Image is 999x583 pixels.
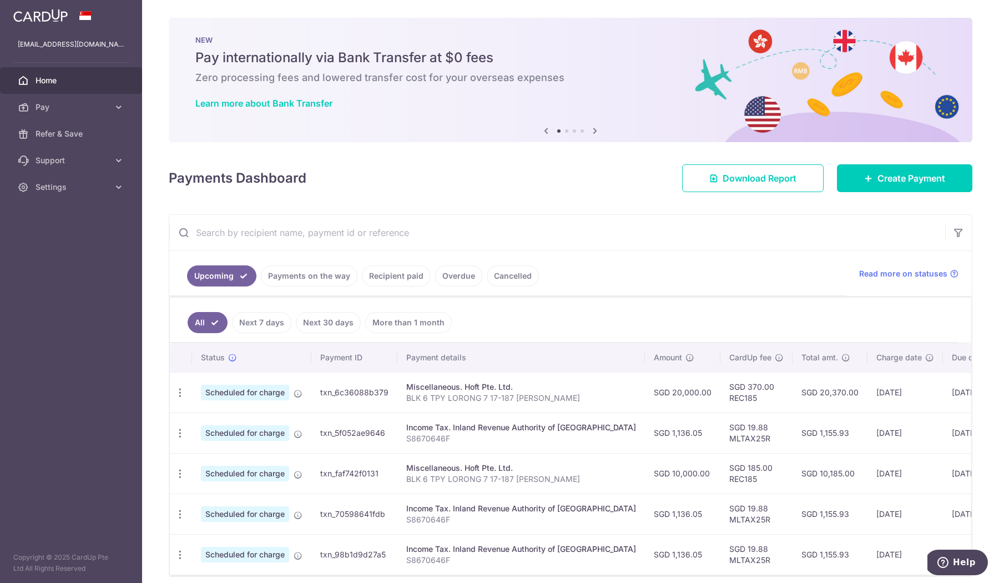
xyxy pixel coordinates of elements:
[406,422,636,433] div: Income Tax. Inland Revenue Authority of [GEOGRAPHIC_DATA]
[36,182,109,193] span: Settings
[720,372,793,413] td: SGD 370.00 REC185
[867,413,943,453] td: [DATE]
[793,413,867,453] td: SGD 1,155.93
[645,372,720,413] td: SGD 20,000.00
[397,343,645,372] th: Payment details
[201,425,289,441] span: Scheduled for charge
[720,453,793,494] td: SGD 185.00 REC185
[18,39,124,50] p: [EMAIL_ADDRESS][DOMAIN_NAME]
[169,18,972,142] img: Bank transfer banner
[435,265,482,287] a: Overdue
[801,352,838,363] span: Total amt.
[867,453,943,494] td: [DATE]
[729,352,771,363] span: CardUp fee
[406,514,636,525] p: S8670646F
[201,506,289,522] span: Scheduled for charge
[645,453,720,494] td: SGD 10,000.00
[645,494,720,534] td: SGD 1,136.05
[720,413,793,453] td: SGD 19.88 MLTAX25R
[645,413,720,453] td: SGD 1,136.05
[261,265,357,287] a: Payments on the way
[311,453,397,494] td: txn_faf742f0131
[36,102,109,113] span: Pay
[187,265,256,287] a: Upcoming
[406,474,636,485] p: BLK 6 TPY LORONG 7 17-187 [PERSON_NAME]
[877,172,945,185] span: Create Payment
[793,534,867,575] td: SGD 1,155.93
[837,164,972,192] a: Create Payment
[406,503,636,514] div: Income Tax. Inland Revenue Authority of [GEOGRAPHIC_DATA]
[406,393,636,404] p: BLK 6 TPY LORONG 7 17-187 [PERSON_NAME]
[406,463,636,474] div: Miscellaneous. Hoft Pte. Ltd.
[682,164,824,192] a: Download Report
[195,98,332,109] a: Learn more about Bank Transfer
[406,544,636,555] div: Income Tax. Inland Revenue Authority of [GEOGRAPHIC_DATA]
[201,385,289,400] span: Scheduled for charge
[876,352,922,363] span: Charge date
[723,172,796,185] span: Download Report
[195,71,946,84] h6: Zero processing fees and lowered transfer cost for your overseas expenses
[867,494,943,534] td: [DATE]
[927,550,988,577] iframe: Opens a widget where you can find more information
[406,433,636,444] p: S8670646F
[859,268,947,279] span: Read more on statuses
[195,36,946,44] p: NEW
[296,312,361,333] a: Next 30 days
[867,534,943,575] td: [DATE]
[36,128,109,139] span: Refer & Save
[201,547,289,562] span: Scheduled for charge
[311,494,397,534] td: txn_70598641fdb
[169,215,945,250] input: Search by recipient name, payment id or reference
[654,352,682,363] span: Amount
[311,413,397,453] td: txn_5f052ae9646
[406,381,636,393] div: Miscellaneous. Hoft Pte. Ltd.
[859,268,958,279] a: Read more on statuses
[311,343,397,372] th: Payment ID
[793,494,867,534] td: SGD 1,155.93
[793,453,867,494] td: SGD 10,185.00
[311,534,397,575] td: txn_98b1d9d27a5
[952,352,985,363] span: Due date
[311,372,397,413] td: txn_6c36088b379
[201,466,289,481] span: Scheduled for charge
[365,312,452,333] a: More than 1 month
[645,534,720,575] td: SGD 1,136.05
[793,372,867,413] td: SGD 20,370.00
[169,168,306,188] h4: Payments Dashboard
[188,312,228,333] a: All
[406,555,636,566] p: S8670646F
[487,265,539,287] a: Cancelled
[362,265,431,287] a: Recipient paid
[232,312,291,333] a: Next 7 days
[36,75,109,86] span: Home
[201,352,225,363] span: Status
[720,534,793,575] td: SGD 19.88 MLTAX25R
[867,372,943,413] td: [DATE]
[36,155,109,166] span: Support
[13,9,68,22] img: CardUp
[720,494,793,534] td: SGD 19.88 MLTAX25R
[195,49,946,67] h5: Pay internationally via Bank Transfer at $0 fees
